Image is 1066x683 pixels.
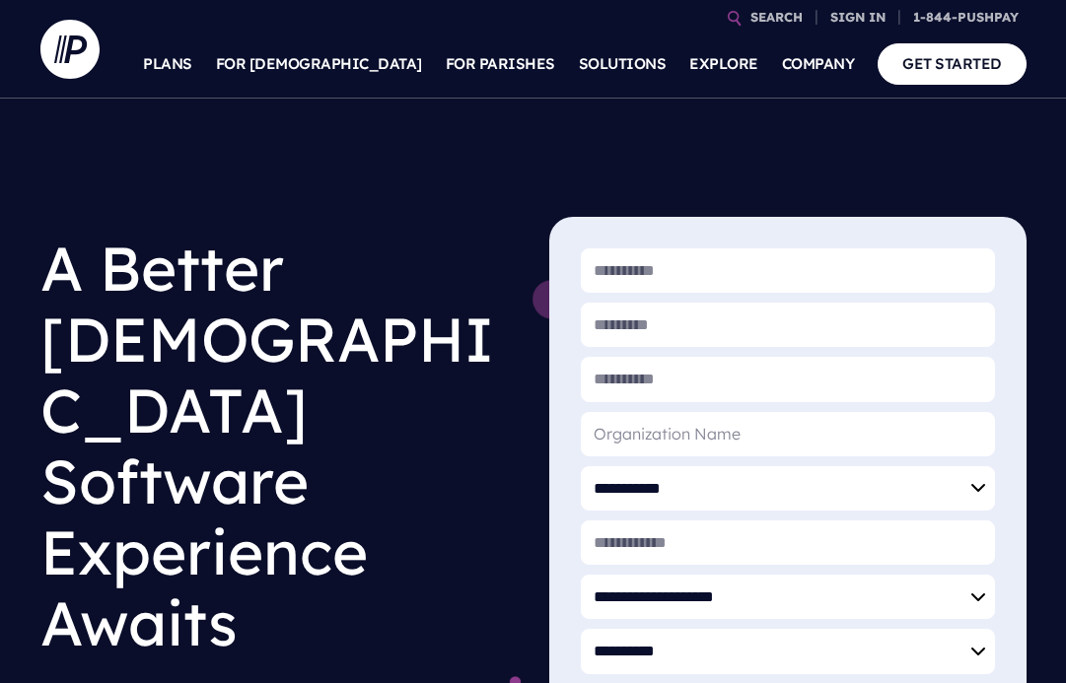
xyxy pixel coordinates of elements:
a: COMPANY [782,30,855,99]
a: EXPLORE [689,30,758,99]
a: FOR PARISHES [446,30,555,99]
a: PLANS [143,30,192,99]
h1: A Better [DEMOGRAPHIC_DATA] Software Experience Awaits [40,217,518,674]
a: SOLUTIONS [579,30,667,99]
input: Organization Name [581,412,995,456]
a: GET STARTED [878,43,1027,84]
a: FOR [DEMOGRAPHIC_DATA] [216,30,422,99]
